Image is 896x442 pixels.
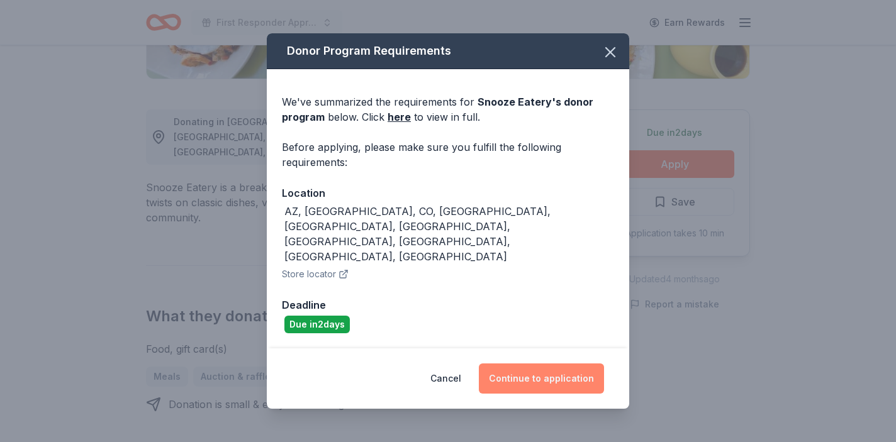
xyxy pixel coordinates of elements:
button: Cancel [430,363,461,394]
div: Deadline [282,297,614,313]
div: Due in 2 days [284,316,350,333]
div: Donor Program Requirements [267,33,629,69]
div: Location [282,185,614,201]
button: Store locator [282,267,349,282]
div: Before applying, please make sure you fulfill the following requirements: [282,140,614,170]
button: Continue to application [479,363,604,394]
a: here [388,109,411,124]
div: We've summarized the requirements for below. Click to view in full. [282,94,614,124]
div: AZ, [GEOGRAPHIC_DATA], CO, [GEOGRAPHIC_DATA], [GEOGRAPHIC_DATA], [GEOGRAPHIC_DATA], [GEOGRAPHIC_D... [284,204,614,264]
